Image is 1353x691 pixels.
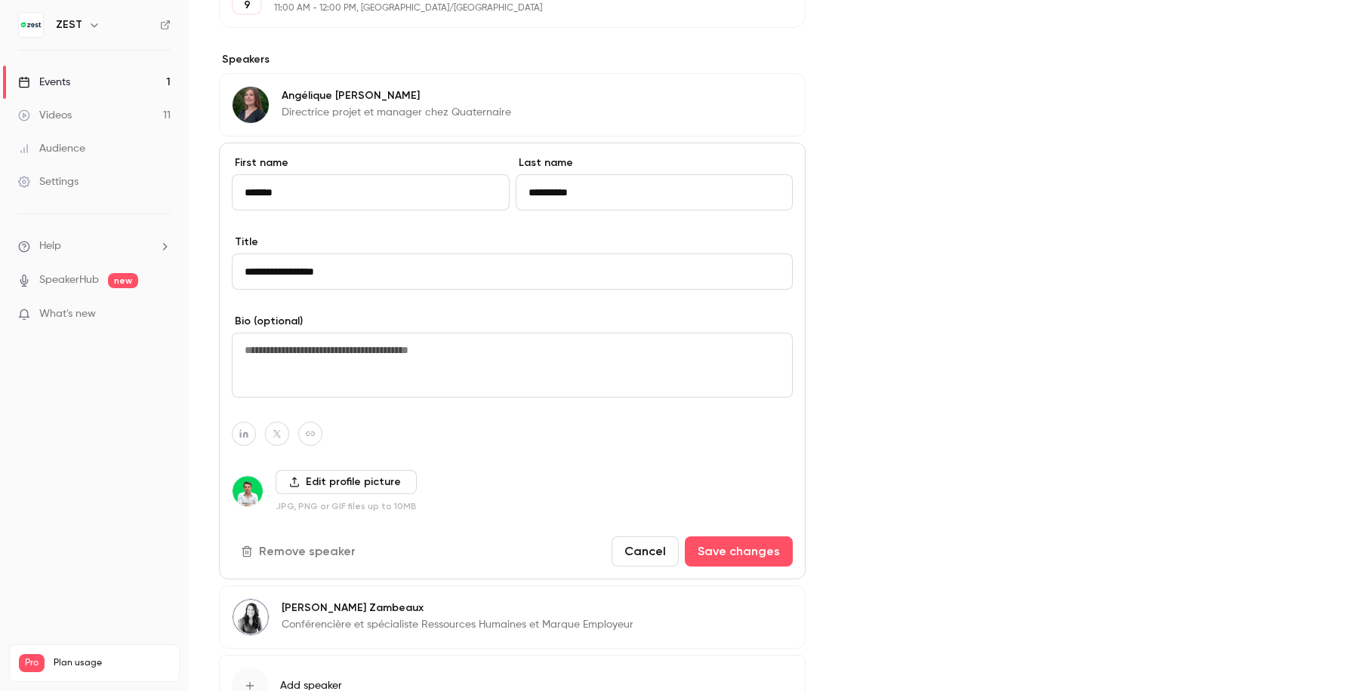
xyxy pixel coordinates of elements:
[233,476,263,506] img: Nicolas Pingnelain
[18,174,79,189] div: Settings
[39,272,99,288] a: SpeakerHub
[233,599,269,635] img: Marie-Sophie Zambeaux
[282,105,511,120] p: Directrice projet et manager chez Quaternaire
[108,273,138,288] span: new
[685,536,793,567] button: Save changes
[18,238,171,254] li: help-dropdown-opener
[153,308,171,321] iframe: Noticeable Trigger
[274,2,726,14] p: 11:00 AM - 12:00 PM, [GEOGRAPHIC_DATA]/[GEOGRAPHIC_DATA]
[276,470,417,494] label: Edit profile picture
[19,13,43,37] img: ZEST
[39,306,96,322] span: What's new
[282,617,633,632] p: Conférencière et spécialiste Ressources Humaines et Marque Employeur
[19,654,45,672] span: Pro
[18,108,72,123] div: Videos
[516,155,794,170] label: Last name
[18,141,85,156] div: Audience
[219,73,806,137] div: Angélique DavidAngélique [PERSON_NAME]Directrice projet et manager chez Quaternaire
[219,52,806,67] label: Speakers
[39,238,61,254] span: Help
[54,657,170,669] span: Plan usage
[232,314,793,329] label: Bio (optional)
[232,235,793,250] label: Title
[612,536,679,567] button: Cancel
[282,88,511,103] p: Angélique [PERSON_NAME]
[282,600,633,616] p: [PERSON_NAME] Zambeaux
[219,585,806,649] div: Marie-Sophie Zambeaux[PERSON_NAME] ZambeauxConférencière et spécialiste Ressources Humaines et Ma...
[232,155,510,170] label: First name
[233,87,269,123] img: Angélique David
[56,17,82,32] h6: ZEST
[18,75,70,90] div: Events
[276,500,417,512] p: JPG, PNG or GIF files up to 10MB
[232,536,368,567] button: Remove speaker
